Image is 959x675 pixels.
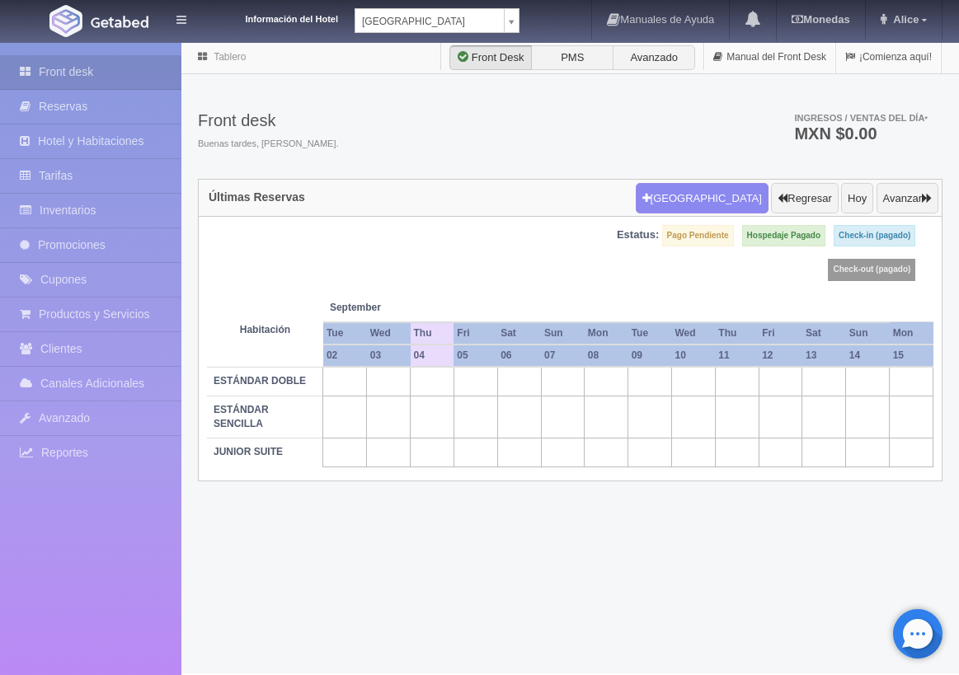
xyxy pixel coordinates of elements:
[792,13,849,26] b: Monedas
[214,375,306,387] b: ESTÁNDAR DOBLE
[846,322,890,345] th: Sun
[209,191,305,204] h4: Últimas Reservas
[759,345,802,367] th: 12
[49,5,82,37] img: Getabed
[541,322,585,345] th: Sun
[449,45,532,70] label: Front Desk
[367,345,411,367] th: 03
[497,322,541,345] th: Sat
[704,41,835,73] a: Manual del Front Desk
[794,125,928,142] h3: MXN $0.00
[198,111,339,129] h3: Front desk
[890,345,933,367] th: 15
[214,404,269,429] b: ESTÁNDAR SENCILLA
[802,322,846,345] th: Sat
[672,322,716,345] th: Wed
[454,345,497,367] th: 05
[672,345,716,367] th: 10
[617,227,659,243] label: Estatus:
[362,9,497,34] span: [GEOGRAPHIC_DATA]
[802,345,846,367] th: 13
[628,345,672,367] th: 09
[846,345,890,367] th: 14
[585,345,628,367] th: 08
[834,225,915,246] label: Check-in (pagado)
[411,345,454,367] th: 04
[91,16,148,28] img: Getabed
[497,345,541,367] th: 06
[889,13,919,26] span: Alice
[411,322,454,345] th: Thu
[214,51,246,63] a: Tablero
[715,345,759,367] th: 11
[841,183,873,214] button: Hoy
[890,322,933,345] th: Mon
[454,322,497,345] th: Fri
[330,301,404,315] span: September
[367,322,411,345] th: Wed
[877,183,938,214] button: Avanzar
[759,322,802,345] th: Fri
[836,41,941,73] a: ¡Comienza aquí!
[585,322,628,345] th: Mon
[323,345,367,367] th: 02
[742,225,825,246] label: Hospedaje Pagado
[198,138,339,151] span: Buenas tardes, [PERSON_NAME].
[323,322,367,345] th: Tue
[613,45,695,70] label: Avanzado
[828,259,915,280] label: Check-out (pagado)
[206,8,338,26] dt: Información del Hotel
[240,324,290,335] strong: Habitación
[715,322,759,345] th: Thu
[531,45,613,70] label: PMS
[214,446,283,457] b: JUNIOR SUITE
[771,183,838,214] button: Regresar
[662,225,734,246] label: Pago Pendiente
[628,322,672,345] th: Tue
[541,345,585,367] th: 07
[636,183,769,214] button: [GEOGRAPHIC_DATA]
[794,113,928,123] span: Ingresos / Ventas del día
[355,8,519,33] a: [GEOGRAPHIC_DATA]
